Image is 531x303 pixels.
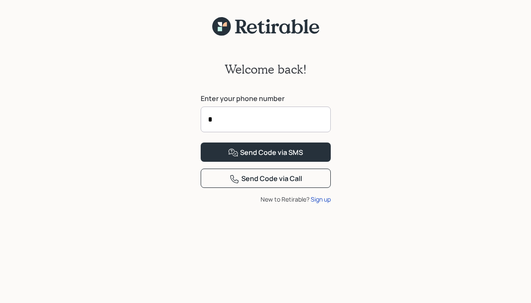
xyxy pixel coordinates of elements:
button: Send Code via Call [201,169,331,188]
button: Send Code via SMS [201,143,331,162]
div: Sign up [311,195,331,204]
div: Send Code via Call [229,174,302,184]
h2: Welcome back! [225,62,307,77]
div: New to Retirable? [201,195,331,204]
label: Enter your phone number [201,94,331,103]
div: Send Code via SMS [228,148,303,158]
